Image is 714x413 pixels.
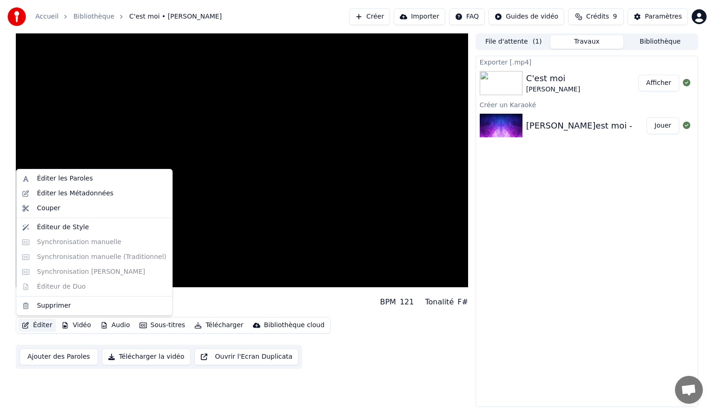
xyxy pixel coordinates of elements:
div: Couper [37,204,60,213]
button: Télécharger la vidéo [102,348,191,365]
button: Ouvrir l'Ecran Duplicata [194,348,299,365]
button: Ajouter des Paroles [20,348,98,365]
div: Éditeur de Style [37,223,89,232]
span: ( 1 ) [533,37,542,46]
button: Importer [394,8,445,25]
div: Exporter [.mp4] [476,56,698,67]
button: Sous-titres [136,319,189,332]
a: Ouvrir le chat [675,376,703,404]
button: Afficher [638,75,679,91]
button: Audio [97,319,134,332]
div: Bibliothèque cloud [264,321,324,330]
button: File d'attente [477,35,550,49]
button: Vidéo [58,319,94,332]
button: Éditer [18,319,56,332]
div: Tonalité [425,297,454,308]
div: [PERSON_NAME]est moi - [526,119,633,132]
div: BPM [380,297,396,308]
span: 9 [613,12,617,21]
div: F# [457,297,468,308]
span: C'est moi • [PERSON_NAME] [129,12,222,21]
a: Accueil [35,12,59,21]
nav: breadcrumb [35,12,222,21]
button: Travaux [550,35,624,49]
div: [PERSON_NAME] [526,85,580,94]
div: 121 [400,297,414,308]
button: Guides de vidéo [489,8,564,25]
a: Bibliothèque [73,12,114,21]
span: Crédits [586,12,609,21]
button: Paramètres [628,8,688,25]
div: Éditer les Paroles [37,174,93,183]
div: Créer un Karaoké [476,99,698,110]
div: Supprimer [37,301,71,310]
button: Crédits9 [568,8,624,25]
div: C'est moi [526,72,580,85]
button: Jouer [647,117,679,134]
button: Créer [349,8,390,25]
div: Paramètres [645,12,682,21]
button: Télécharger [191,319,247,332]
div: Éditer les Métadonnées [37,189,113,198]
button: Bibliothèque [623,35,697,49]
img: youka [7,7,26,26]
button: FAQ [449,8,485,25]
